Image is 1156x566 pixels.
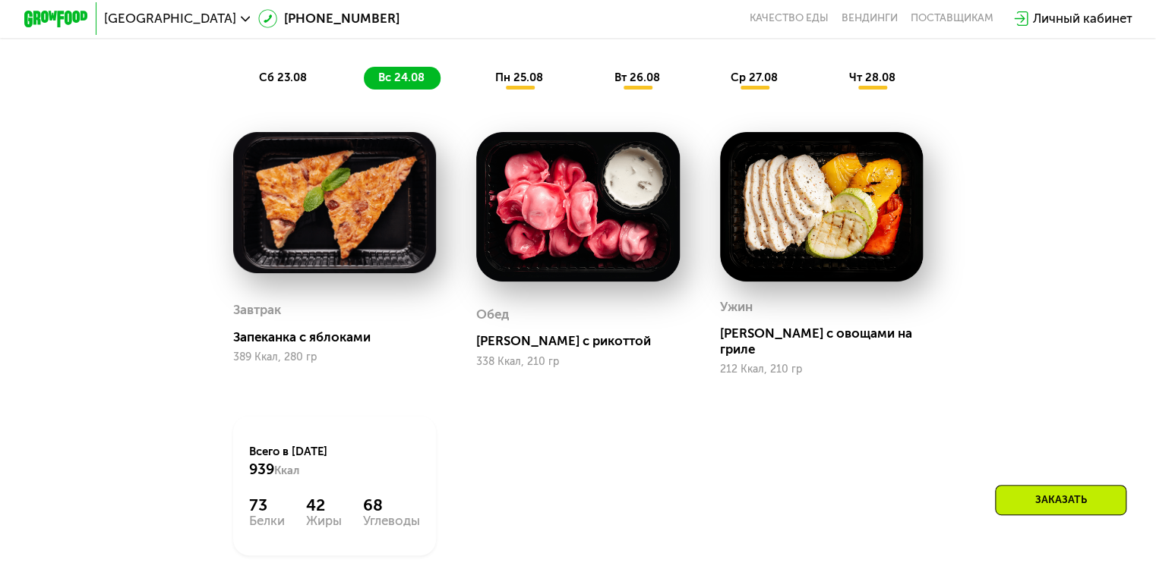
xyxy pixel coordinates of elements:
[259,71,307,84] span: сб 23.08
[249,514,285,527] div: Белки
[233,351,437,363] div: 389 Ккал, 280 гр
[842,12,898,25] a: Вендинги
[614,71,660,84] span: вт 26.08
[495,71,543,84] span: пн 25.08
[233,298,281,322] div: Завтрак
[363,514,420,527] div: Углеводы
[848,71,895,84] span: чт 28.08
[233,329,450,345] div: Запеканка с яблоками
[258,9,400,28] a: [PHONE_NUMBER]
[720,363,924,376] div: 212 Ккал, 210 гр
[249,495,285,514] div: 73
[476,356,680,368] div: 338 Ккал, 210 гр
[274,464,299,477] span: Ккал
[731,71,778,84] span: ср 27.08
[1032,9,1132,28] div: Личный кабинет
[720,325,936,357] div: [PERSON_NAME] с овощами на гриле
[750,12,829,25] a: Качество еды
[306,495,342,514] div: 42
[306,514,342,527] div: Жиры
[363,495,420,514] div: 68
[476,333,693,349] div: [PERSON_NAME] с рикоттой
[720,295,753,319] div: Ужин
[476,303,509,327] div: Обед
[378,71,425,84] span: вс 24.08
[249,461,274,478] span: 939
[995,485,1126,515] div: Заказать
[911,12,993,25] div: поставщикам
[249,444,421,480] div: Всего в [DATE]
[104,12,236,25] span: [GEOGRAPHIC_DATA]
